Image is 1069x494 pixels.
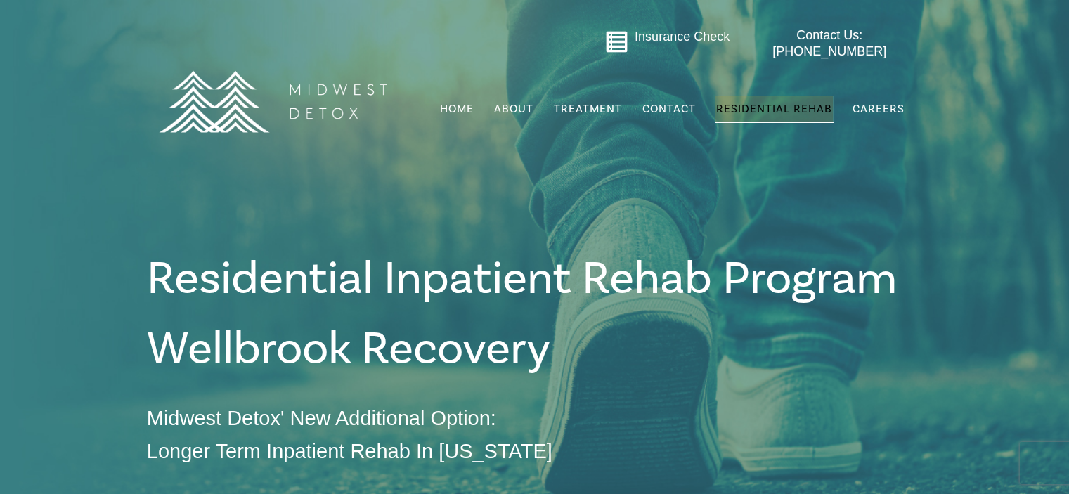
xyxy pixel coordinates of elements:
span: Contact [642,103,696,115]
a: Go to midwestdetox.com/message-form-page/ [605,30,628,58]
a: Insurance Check [635,30,730,44]
span: Residential Rehab [716,102,832,116]
span: Treatment [554,103,622,115]
a: Home [439,96,475,122]
img: MD Logo Horitzontal white-01 (1) (1) [150,40,396,163]
a: Contact Us: [PHONE_NUMBER] [745,27,914,60]
span: Contact Us: [PHONE_NUMBER] [772,28,886,58]
span: About [494,103,533,115]
span: Careers [853,102,905,116]
a: Contact [641,96,697,122]
a: About [493,96,535,122]
a: Treatment [552,96,623,122]
span: Home [440,102,474,116]
a: Careers [851,96,906,122]
span: Residential Inpatient Rehab Program Wellbrook Recovery [147,249,898,379]
span: Midwest Detox' New Additional Option: Longer Term Inpatient Rehab in [US_STATE] [147,407,552,462]
a: Residential Rehab [715,96,834,122]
